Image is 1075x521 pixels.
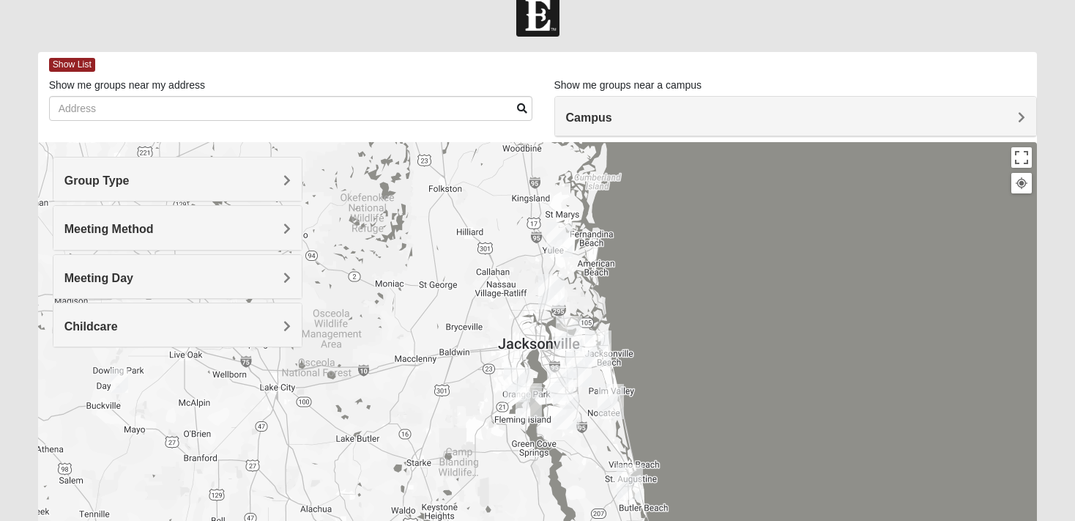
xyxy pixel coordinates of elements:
div: Campus [555,97,1037,136]
div: North Jax [532,268,570,315]
button: Toggle fullscreen view [1011,147,1032,168]
span: Show List [49,58,95,72]
span: Campus [566,111,612,124]
span: Meeting Method [64,223,154,235]
div: St. Johns [547,388,585,435]
div: Wildlight [540,216,579,263]
div: Mandarin [541,360,579,407]
span: Meeting Day [64,272,133,284]
label: Show me groups near my address [49,78,205,92]
button: Your Location [1011,173,1032,193]
div: Childcare [53,303,302,347]
div: San Pablo [579,325,617,372]
div: Group Type [53,158,302,201]
div: Online Womens Freeman 32060 [105,363,134,399]
span: Childcare [64,320,118,333]
label: Show me groups near a campus [554,78,702,92]
div: Meeting Day [53,255,302,298]
div: Ponte Vedra [592,378,630,425]
div: St. Augustine (Coming Soon) [611,459,649,506]
div: Orange Park [498,361,536,408]
div: Meeting Method [53,206,302,249]
div: Baymeadows [559,346,598,393]
div: Arlington [550,310,588,357]
span: Group Type [64,174,130,187]
input: Address [49,96,532,121]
